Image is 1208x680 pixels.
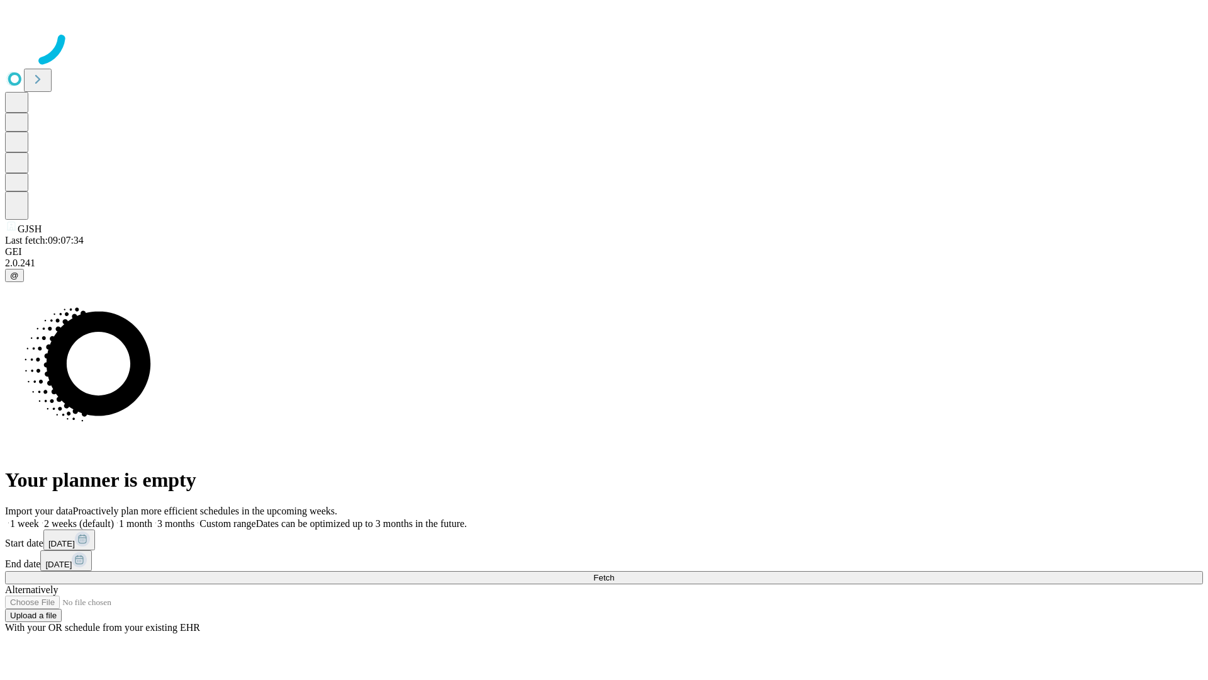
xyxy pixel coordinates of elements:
[43,530,95,550] button: [DATE]
[44,518,114,529] span: 2 weeks (default)
[10,271,19,280] span: @
[5,622,200,633] span: With your OR schedule from your existing EHR
[256,518,467,529] span: Dates can be optimized up to 3 months in the future.
[5,506,73,516] span: Import your data
[5,609,62,622] button: Upload a file
[5,269,24,282] button: @
[5,530,1203,550] div: Start date
[5,550,1203,571] div: End date
[48,539,75,548] span: [DATE]
[119,518,152,529] span: 1 month
[40,550,92,571] button: [DATE]
[157,518,194,529] span: 3 months
[5,468,1203,492] h1: Your planner is empty
[593,573,614,582] span: Fetch
[5,258,1203,269] div: 2.0.241
[5,571,1203,584] button: Fetch
[73,506,337,516] span: Proactively plan more efficient schedules in the upcoming weeks.
[199,518,255,529] span: Custom range
[10,518,39,529] span: 1 week
[5,584,58,595] span: Alternatively
[45,560,72,569] span: [DATE]
[18,224,42,234] span: GJSH
[5,246,1203,258] div: GEI
[5,235,84,246] span: Last fetch: 09:07:34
